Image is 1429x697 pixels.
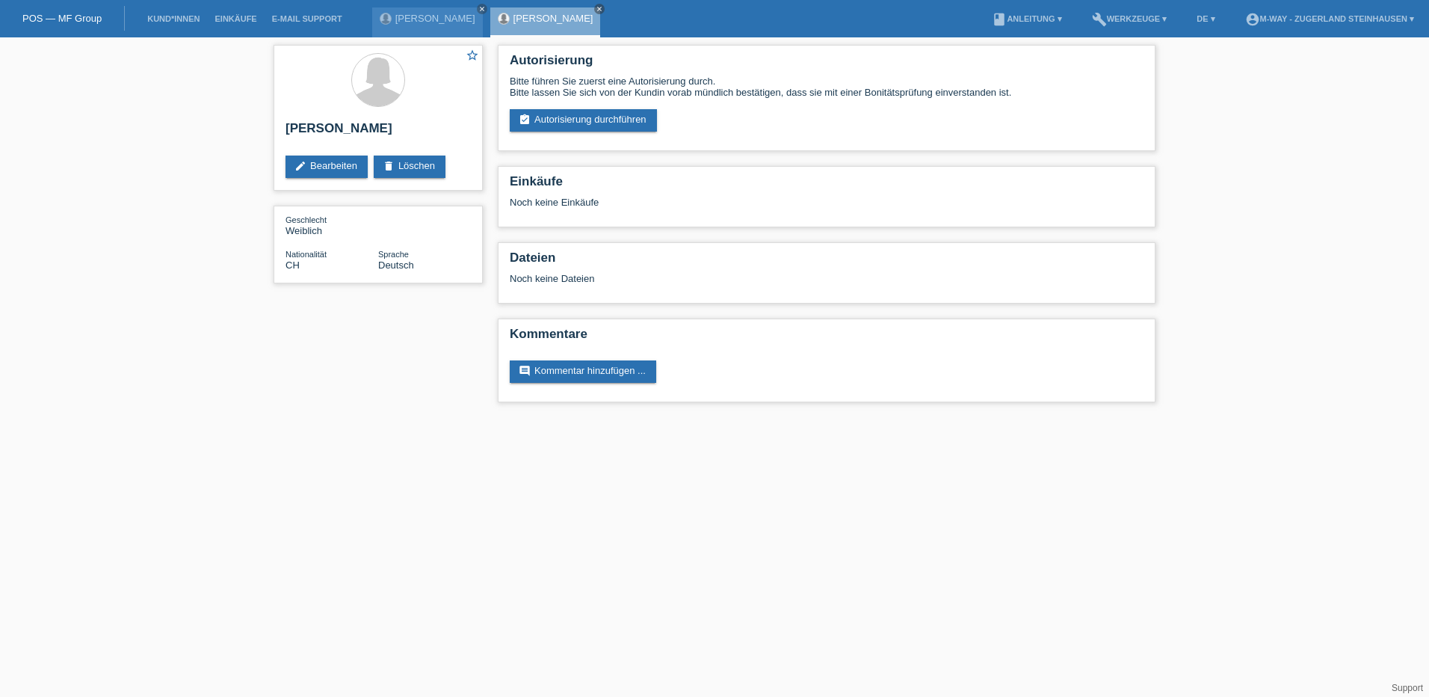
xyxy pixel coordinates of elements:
[1245,12,1260,27] i: account_circle
[383,160,395,172] i: delete
[1092,12,1107,27] i: build
[510,273,966,284] div: Noch keine Dateien
[510,251,1143,273] h2: Dateien
[510,109,657,132] a: assignment_turned_inAutorisierung durchführen
[513,13,593,24] a: [PERSON_NAME]
[510,76,1143,98] div: Bitte führen Sie zuerst eine Autorisierung durch. Bitte lassen Sie sich von der Kundin vorab münd...
[510,327,1143,349] h2: Kommentare
[1238,14,1422,23] a: account_circlem-way - Zugerland Steinhausen ▾
[510,197,1143,219] div: Noch keine Einkäufe
[22,13,102,24] a: POS — MF Group
[510,53,1143,76] h2: Autorisierung
[378,260,414,271] span: Deutsch
[992,12,1007,27] i: book
[286,250,327,259] span: Nationalität
[286,215,327,224] span: Geschlecht
[207,14,264,23] a: Einkäufe
[510,360,656,383] a: commentKommentar hinzufügen ...
[519,365,531,377] i: comment
[510,174,1143,197] h2: Einkäufe
[1189,14,1222,23] a: DE ▾
[286,156,368,178] a: editBearbeiten
[594,4,605,14] a: close
[286,214,378,236] div: Weiblich
[477,4,487,14] a: close
[265,14,350,23] a: E-Mail Support
[286,260,300,271] span: Schweiz
[294,160,306,172] i: edit
[596,5,603,13] i: close
[286,121,471,144] h2: [PERSON_NAME]
[466,49,479,62] i: star_border
[466,49,479,64] a: star_border
[984,14,1069,23] a: bookAnleitung ▾
[1084,14,1175,23] a: buildWerkzeuge ▾
[478,5,486,13] i: close
[395,13,475,24] a: [PERSON_NAME]
[1392,683,1423,693] a: Support
[378,250,409,259] span: Sprache
[374,156,445,178] a: deleteLöschen
[140,14,207,23] a: Kund*innen
[519,114,531,126] i: assignment_turned_in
